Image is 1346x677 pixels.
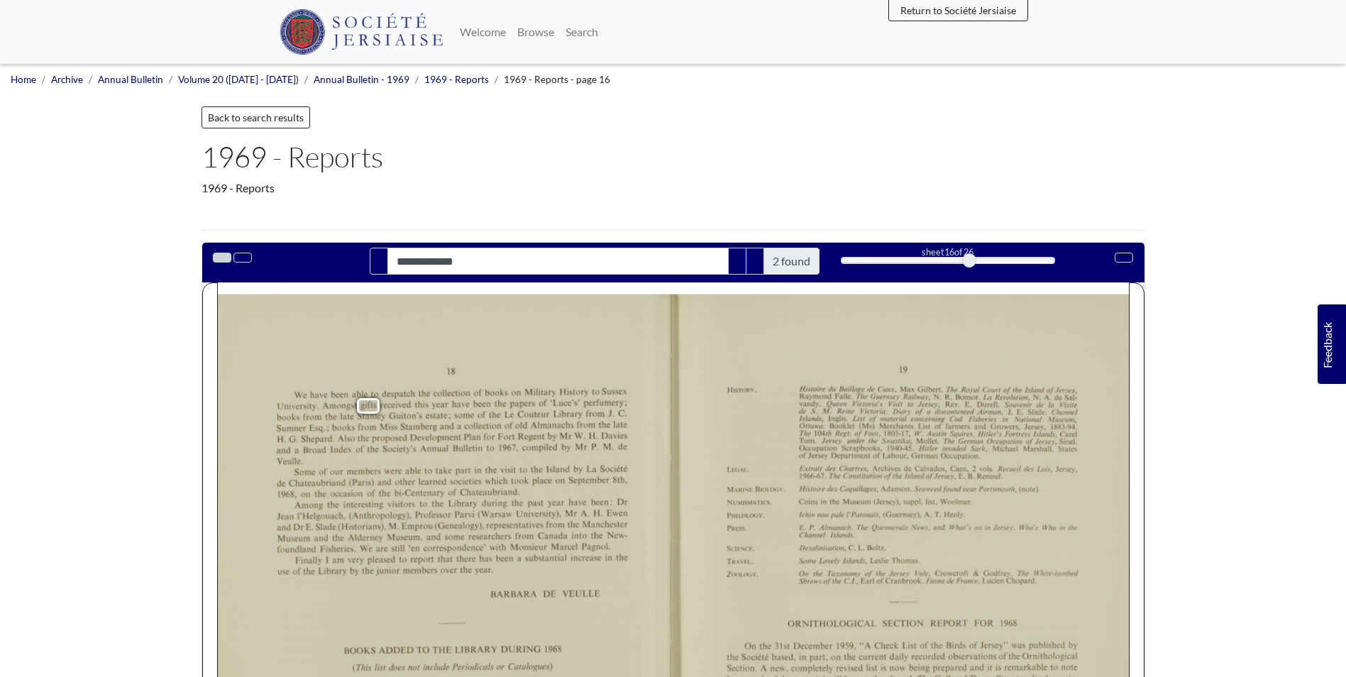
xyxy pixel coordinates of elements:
[436,466,449,474] span: take
[485,466,495,473] span: the
[871,393,936,401] span: [GEOGRAPHIC_DATA]
[303,412,318,421] span: from
[864,429,878,437] span: Foot,
[277,412,297,422] span: books
[519,466,524,473] span: to
[377,477,389,485] span: and
[900,4,1016,16] span: Return to Société Jersiaise
[918,444,934,451] span: Hitler
[277,434,284,443] span: H.
[420,444,444,453] span: Annual
[591,443,596,451] span: P.
[405,466,419,475] span: able
[574,431,582,440] span: W.
[452,399,467,407] span: have
[608,409,651,417] span: [PERSON_NAME]
[926,429,944,437] span: Austin
[839,465,905,473] span: [GEOGRAPHIC_DATA],
[475,466,479,473] span: in
[827,400,842,407] span: Queen
[518,432,543,441] span: Regent
[280,9,443,55] img: Société Jersiaise
[799,429,808,436] span: The
[1044,393,1049,401] span: A.
[419,390,428,397] span: the
[322,402,353,411] span: Amongst
[888,444,912,451] span: 1940-45.
[945,422,968,430] span: farmers
[888,400,899,407] span: Visit
[839,385,861,393] span: Bail/age
[489,411,498,419] span: the
[11,74,36,85] a: Home
[856,392,866,400] span: The
[911,451,934,459] span: German
[504,74,610,85] span: 1969 - Reports - page 16
[1318,304,1346,384] a: Would you like to provide feedback?
[425,411,446,419] span: estate;
[433,388,466,397] span: collection
[854,430,860,438] span: of
[592,387,597,395] span: to
[911,416,942,424] span: concerning
[1013,386,1020,392] span: the
[1047,387,1052,395] span: of
[1052,408,1075,416] span: Channel
[1037,466,1089,473] span: [PERSON_NAME],
[370,248,388,275] button: Search
[861,407,884,414] span: Victoria.
[372,434,404,443] span: proposed
[303,445,324,454] span: Broad
[277,456,299,466] span: Veulle.
[961,386,977,394] span: Royal
[940,451,980,460] span: Occupation.
[325,412,334,420] span: the
[310,390,325,398] span: have
[613,419,625,428] span: late
[464,432,478,441] span: Plan
[337,434,352,443] span: Also
[432,401,446,409] span: year
[440,422,452,430] span: and
[454,412,470,420] span: some
[799,444,831,452] span: Occupation
[873,451,878,458] span: of
[51,74,83,85] a: Archive
[202,106,310,128] a: Back to search results
[843,471,877,479] span: Constitution
[1047,416,1073,424] span: Museum,
[976,400,1029,408] span: [PERSON_NAME].
[355,444,362,453] span: of
[1003,416,1007,422] span: in
[1024,465,1032,472] span: des
[808,452,824,459] span: Jersey
[983,393,990,401] span: La
[1115,253,1133,263] button: Full screen mode
[586,463,595,473] span: La
[522,443,553,452] span: compiled
[852,414,862,422] span: List
[834,392,849,400] span: Falle.
[301,434,362,444] span: [PERSON_NAME].
[822,407,829,414] span: M.
[958,472,963,479] span: E.
[955,392,976,400] span: Bonsor.
[509,400,531,409] span: papers
[1004,400,1030,408] span: Souvenir
[831,452,866,460] span: Department
[560,387,585,397] span: History
[842,444,880,452] span: Scrapbooks,
[464,421,497,430] span: collection
[828,415,844,423] span: Inglis.
[504,421,511,429] span: of
[979,465,992,473] span: vols.
[358,422,373,431] span: from
[934,422,939,429] span: of
[947,385,956,392] span: The
[380,400,407,408] span: received
[367,445,376,453] span: the
[294,467,311,475] span: Some
[918,422,928,430] span: List
[934,473,1000,480] span: [GEOGRAPHIC_DATA],
[1058,445,1073,452] span: States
